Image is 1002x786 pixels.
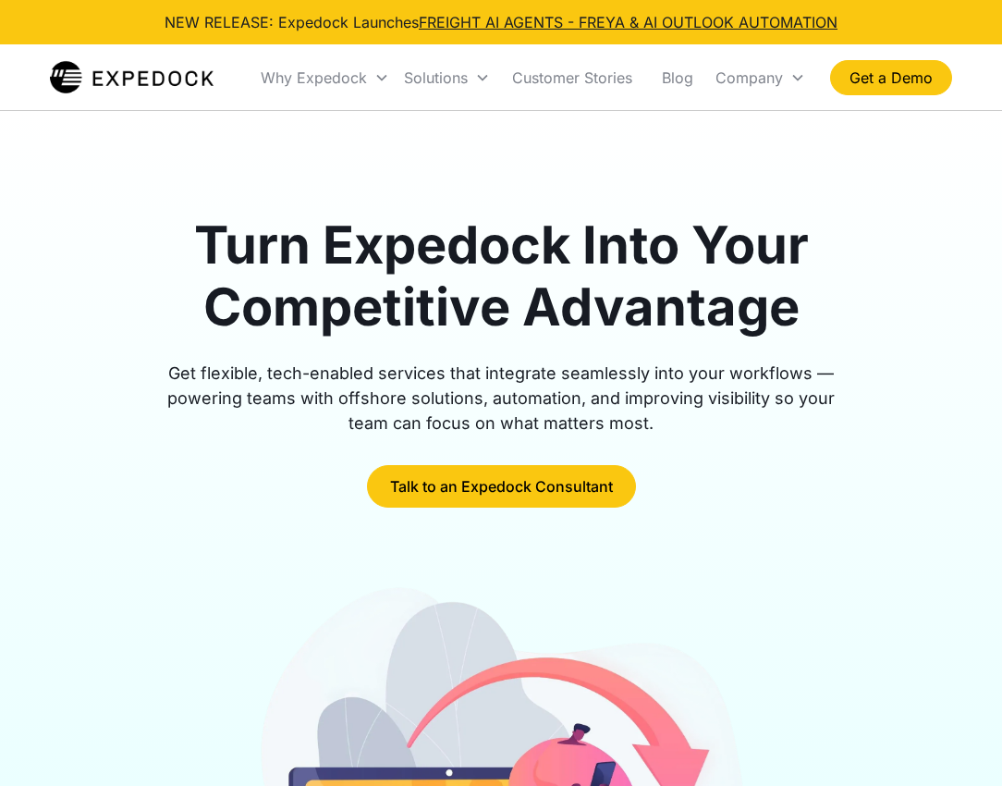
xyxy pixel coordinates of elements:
[253,46,397,109] div: Why Expedock
[497,46,647,109] a: Customer Stories
[910,697,1002,786] iframe: Chat Widget
[165,11,837,33] div: NEW RELEASE: Expedock Launches
[404,68,468,87] div: Solutions
[397,46,497,109] div: Solutions
[715,68,783,87] div: Company
[708,46,813,109] div: Company
[50,59,214,96] a: home
[647,46,708,109] a: Blog
[830,60,952,95] a: Get a Demo
[261,68,367,87] div: Why Expedock
[50,59,214,96] img: Expedock Logo
[419,13,837,31] a: FREIGHT AI AGENTS - FREYA & AI OUTLOOK AUTOMATION
[146,215,856,338] h1: Turn Expedock Into Your Competitive Advantage
[367,465,636,508] a: Talk to an Expedock Consultant
[146,361,856,436] div: Get flexible, tech-enabled services that integrate seamlessly into your workflows — powering team...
